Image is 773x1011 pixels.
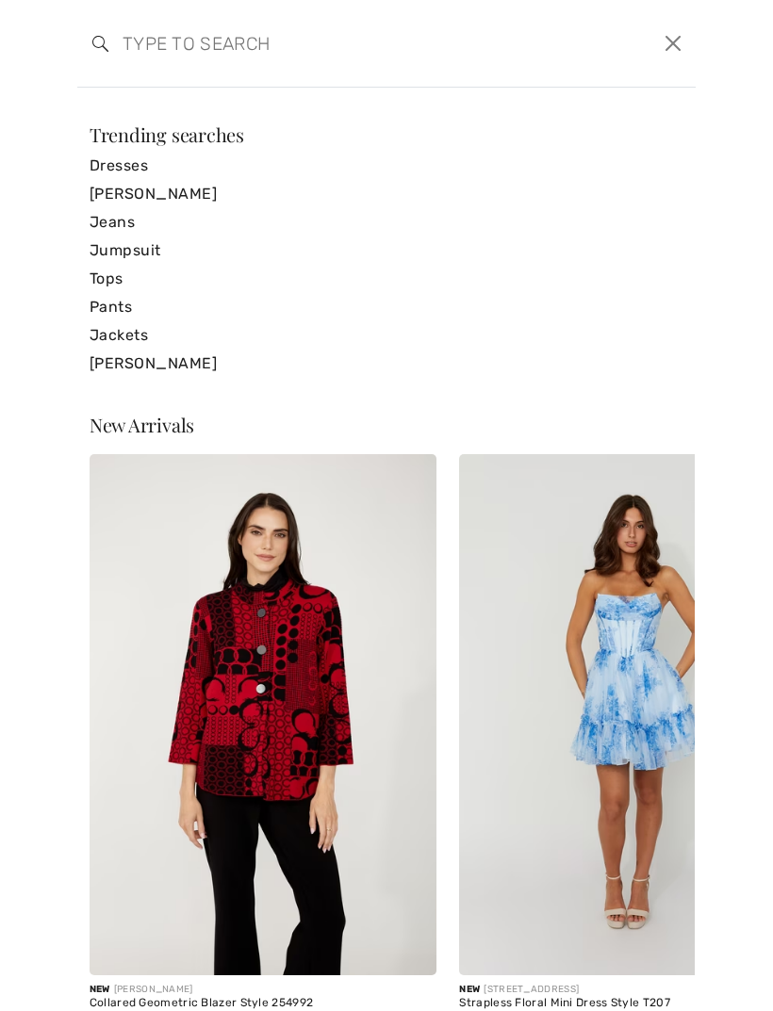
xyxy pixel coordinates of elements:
span: New [459,984,480,995]
img: search the website [92,36,108,52]
a: Jackets [90,321,683,350]
span: New Arrivals [90,412,194,437]
img: Collared Geometric Blazer Style 254992. Tomato/black [90,454,437,975]
div: Collared Geometric Blazer Style 254992 [90,997,437,1010]
a: Pants [90,293,683,321]
span: Chat [44,13,83,30]
a: [PERSON_NAME] [90,180,683,208]
div: [PERSON_NAME] [90,983,437,997]
a: Jeans [90,208,683,236]
a: [PERSON_NAME] [90,350,683,378]
a: Dresses [90,152,683,180]
a: Tops [90,265,683,293]
a: Jumpsuit [90,236,683,265]
span: New [90,984,110,995]
input: TYPE TO SEARCH [108,15,533,72]
div: Trending searches [90,125,683,144]
button: Close [659,28,688,58]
